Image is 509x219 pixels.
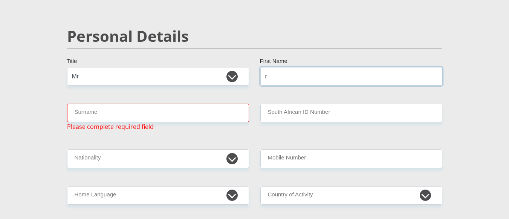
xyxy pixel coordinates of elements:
[260,104,442,122] input: ID Number
[67,122,154,131] span: Please complete required field
[260,149,442,168] input: Contact Number
[67,104,249,122] input: Surname
[260,67,442,86] input: First Name
[67,27,442,45] h2: Personal Details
